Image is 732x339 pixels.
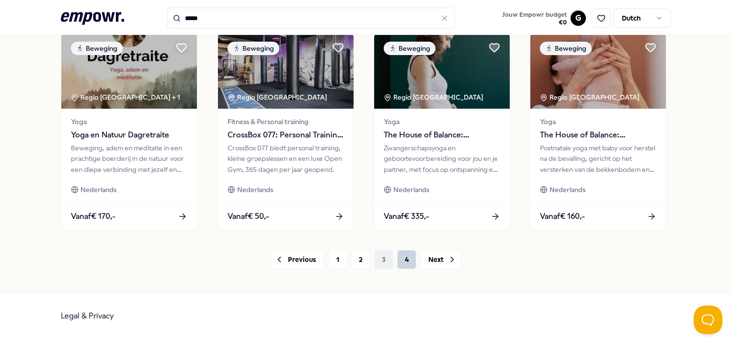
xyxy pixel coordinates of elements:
[374,32,510,109] img: package image
[228,210,269,223] span: Vanaf € 50,-
[540,42,592,55] div: Beweging
[218,32,354,109] img: package image
[502,11,567,19] span: Jouw Empowr budget
[71,129,187,141] span: Yoga en Natuur Dagretraite
[351,250,370,269] button: 2
[217,32,354,231] a: package imageBewegingRegio [GEOGRAPHIC_DATA] Fitness & Personal trainingCrossBox 077: Personal Tr...
[549,184,585,195] span: Nederlands
[228,92,329,102] div: Regio [GEOGRAPHIC_DATA]
[384,116,500,127] span: Yoga
[228,129,344,141] span: CrossBox 077: Personal Training & Open Gym
[530,32,666,231] a: package imageBewegingRegio [GEOGRAPHIC_DATA] YogaThe House of Balance: Postnatale yogaPostnatale ...
[540,92,641,102] div: Regio [GEOGRAPHIC_DATA]
[71,116,187,127] span: Yoga
[694,305,722,334] iframe: Help Scout Beacon - Open
[270,250,324,269] button: Previous
[61,311,114,320] a: Legal & Privacy
[540,210,585,223] span: Vanaf € 160,-
[502,19,567,26] span: € 0
[71,42,123,55] div: Beweging
[384,42,435,55] div: Beweging
[540,129,656,141] span: The House of Balance: Postnatale yoga
[384,210,429,223] span: Vanaf € 335,-
[530,32,666,109] img: package image
[237,184,273,195] span: Nederlands
[374,32,510,231] a: package imageBewegingRegio [GEOGRAPHIC_DATA] YogaThe House of Balance: Zwangerschapsyoga & Geboor...
[80,184,116,195] span: Nederlands
[420,250,461,269] button: Next
[498,8,571,28] a: Jouw Empowr budget€0
[540,143,656,175] div: Postnatale yoga met baby voor herstel na de bevalling, gericht op het versterken van de bekkenbod...
[61,32,197,109] img: package image
[328,250,347,269] button: 1
[167,8,455,29] input: Search for products, categories or subcategories
[61,32,197,231] a: package imageBewegingRegio [GEOGRAPHIC_DATA] + 1YogaYoga en Natuur DagretraiteBeweging, adem en m...
[397,250,416,269] button: 4
[228,42,279,55] div: Beweging
[71,143,187,175] div: Beweging, adem en meditatie in een prachtige boerderij in de natuur voor een diepe verbinding met...
[71,92,180,102] div: Regio [GEOGRAPHIC_DATA] + 1
[228,143,344,175] div: CrossBox 077 biedt personal training, kleine groepslessen en een luxe Open Gym, 365 dagen per jaa...
[384,129,500,141] span: The House of Balance: Zwangerschapsyoga & Geboortevoorbereiding
[571,11,586,26] button: G
[71,210,115,223] span: Vanaf € 170,-
[540,116,656,127] span: Yoga
[384,143,500,175] div: Zwangerschapsyoga en geboortevoorbereiding voor jou en je partner, met focus op ontspanning en vo...
[384,92,485,102] div: Regio [GEOGRAPHIC_DATA]
[228,116,344,127] span: Fitness & Personal training
[500,9,569,28] button: Jouw Empowr budget€0
[393,184,429,195] span: Nederlands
